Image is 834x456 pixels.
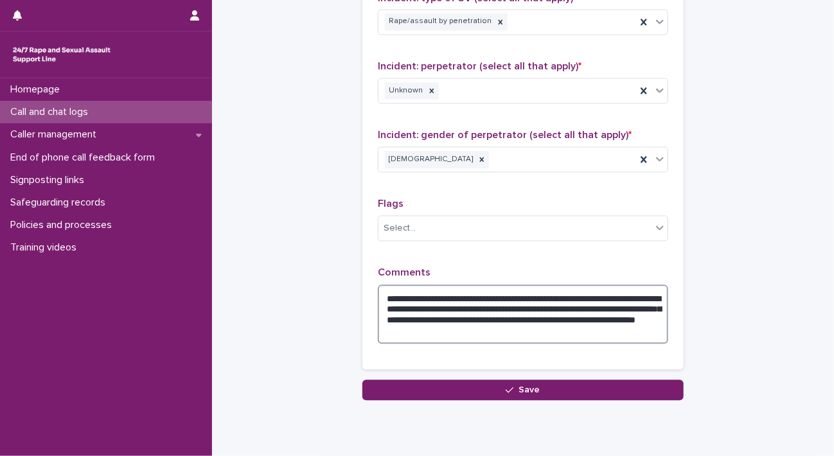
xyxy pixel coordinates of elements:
[5,219,122,231] p: Policies and processes
[5,128,107,141] p: Caller management
[385,13,493,31] div: Rape/assault by penetration
[378,130,632,141] span: Incident: gender of perpetrator (select all that apply)
[519,386,540,395] span: Save
[362,380,684,401] button: Save
[384,222,416,236] div: Select...
[5,152,165,164] p: End of phone call feedback form
[385,152,475,169] div: [DEMOGRAPHIC_DATA]
[5,174,94,186] p: Signposting links
[5,241,87,254] p: Training videos
[378,199,404,209] span: Flags
[5,106,98,118] p: Call and chat logs
[385,83,425,100] div: Unknown
[10,42,113,67] img: rhQMoQhaT3yELyF149Cw
[5,83,70,96] p: Homepage
[5,197,116,209] p: Safeguarding records
[378,268,430,278] span: Comments
[378,62,581,72] span: Incident: perpetrator (select all that apply)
